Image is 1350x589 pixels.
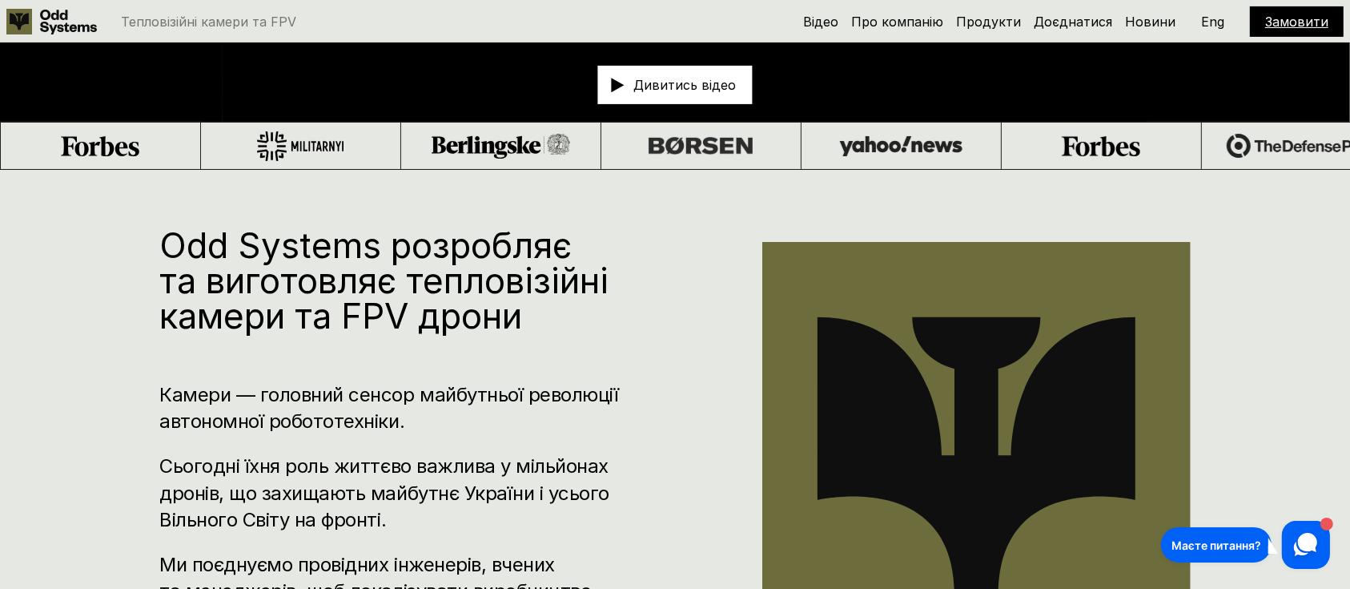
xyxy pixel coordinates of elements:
[851,14,943,30] a: Про компанію
[121,15,296,28] p: Тепловізійні камери та FPV
[1034,14,1112,30] a: Доєднатися
[1157,517,1334,573] iframe: HelpCrunch
[1125,14,1175,30] a: Новини
[1202,15,1225,28] p: Eng
[956,14,1021,30] a: Продукти
[1265,14,1328,30] a: Замовити
[159,453,666,534] h3: Сьогодні їхня роль життєво важлива у мільйонах дронів, що захищають майбутнє України і усього Віл...
[803,14,838,30] a: Відео
[159,228,666,333] h1: Odd Systems розробляє та виготовляє тепловізійні камери та FPV дрони
[159,381,666,435] h3: Камери — головний сенсор майбутньої революції автономної робототехніки.
[634,79,737,91] p: Дивитись відео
